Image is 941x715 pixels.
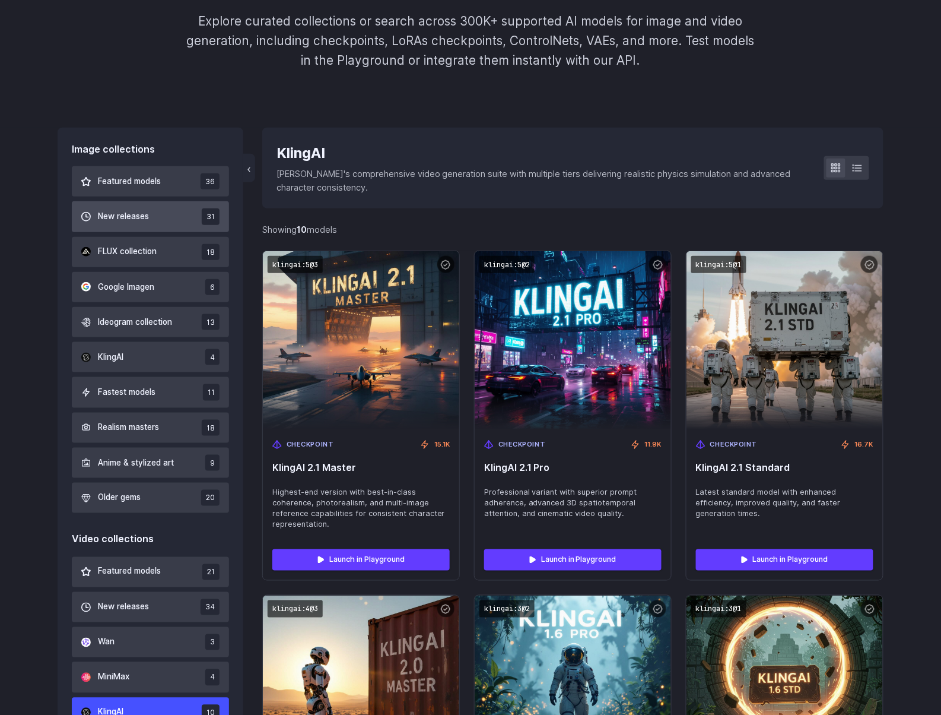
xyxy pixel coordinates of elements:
[72,557,229,587] button: Featured models 21
[696,462,873,473] span: KlingAI 2.1 Standard
[202,244,220,260] span: 18
[98,281,154,294] span: Google Imagen
[276,142,805,164] div: KlingAI
[434,439,450,450] span: 15.1K
[182,11,759,71] p: Explore curated collections or search across 300K+ supported AI models for image and video genera...
[201,490,220,506] span: 20
[243,154,255,182] button: ‹
[72,272,229,302] button: Google Imagen 6
[263,251,459,430] img: KlingAI 2.1 Master
[202,564,220,580] span: 21
[201,173,220,189] span: 36
[98,565,161,578] span: Featured models
[276,167,805,194] p: [PERSON_NAME]'s comprehensive video generation suite with multiple tiers delivering realistic phy...
[202,208,220,224] span: 31
[475,251,671,430] img: KlingAI 2.1 Pro
[205,634,220,650] span: 3
[696,549,873,571] a: Launch in Playground
[98,457,174,470] span: Anime & stylized art
[72,662,229,692] button: MiniMax 4
[484,488,662,520] span: Professional variant with superior prompt adherence, advanced 3D spatiotemporal attention, and ci...
[202,314,220,330] span: 13
[297,224,307,235] strong: 10
[268,256,323,273] code: klingai:5@3
[72,166,229,197] button: Featured models 36
[710,439,758,450] span: Checkpoint
[98,636,115,649] span: Wan
[696,488,873,520] span: Latest standard model with enhanced efficiency, improved quality, and faster generation times.
[484,462,662,473] span: KlingAI 2.1 Pro
[72,377,229,407] button: Fastest models 11
[202,420,220,436] span: 18
[479,600,535,618] code: klingai:3@2
[72,307,229,337] button: Ideogram collection 13
[272,488,450,530] span: Highest-end version with best-in-class coherence, photorealism, and multi-image reference capabil...
[72,448,229,478] button: Anime & stylized art 9
[205,455,220,471] span: 9
[479,256,535,273] code: klingai:5@2
[98,210,149,223] span: New releases
[203,384,220,400] span: 11
[72,342,229,372] button: KlingAI 4
[645,439,662,450] span: 11.9K
[855,439,873,450] span: 16.7K
[201,599,220,615] span: 34
[98,421,159,434] span: Realism masters
[205,669,220,685] span: 4
[72,627,229,657] button: Wan 3
[686,251,883,430] img: KlingAI 2.1 Standard
[72,142,229,157] div: Image collections
[72,201,229,232] button: New releases 31
[98,386,155,399] span: Fastest models
[272,549,450,571] a: Launch in Playground
[72,532,229,548] div: Video collections
[98,316,172,329] span: Ideogram collection
[205,349,220,365] span: 4
[691,256,746,273] code: klingai:5@1
[272,462,450,473] span: KlingAI 2.1 Master
[72,483,229,513] button: Older gems 20
[98,351,123,364] span: KlingAI
[72,592,229,622] button: New releases 34
[484,549,662,571] a: Launch in Playground
[98,671,129,684] span: MiniMax
[205,279,220,295] span: 6
[98,492,141,505] span: Older gems
[98,245,157,258] span: FLUX collection
[287,439,334,450] span: Checkpoint
[498,439,546,450] span: Checkpoint
[72,413,229,443] button: Realism masters 18
[691,600,746,618] code: klingai:3@1
[268,600,323,618] code: klingai:4@3
[98,601,149,614] span: New releases
[98,175,161,188] span: Featured models
[72,237,229,267] button: FLUX collection 18
[262,223,337,236] div: Showing models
